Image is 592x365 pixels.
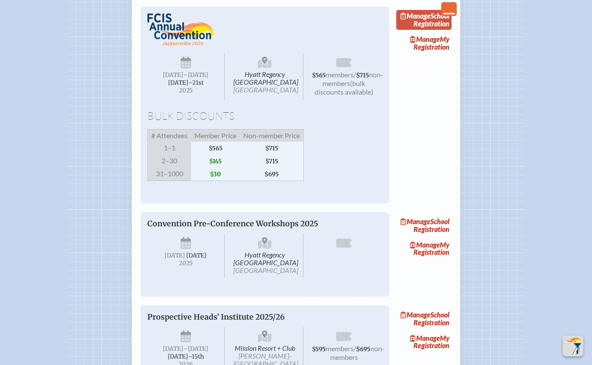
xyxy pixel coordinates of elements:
span: $715 [240,142,304,155]
span: $145 [191,155,240,168]
span: non-members [322,70,383,87]
span: [DATE]–⁠21st [168,79,204,86]
span: (bulk discounts available) [315,79,373,96]
a: ManageSchool Registration [396,309,452,329]
span: / [353,344,356,352]
span: Prospective Heads’ Institute 2025/26 [147,312,285,322]
span: $595 [312,346,326,353]
span: $695 [356,346,370,353]
span: Manage [401,12,430,20]
span: Manage [410,35,440,43]
span: Non-member Price [240,129,304,142]
img: FCIS Convention 2025 [147,13,215,46]
span: –[DATE] [183,71,208,79]
a: ManageSchool Registration [396,216,452,235]
span: $565 [312,72,326,79]
span: Manage [401,217,430,225]
a: ManageSchool Registration [396,10,452,30]
span: Hyatt Regency [GEOGRAPHIC_DATA] [226,53,304,100]
span: [DATE] [165,252,185,259]
span: –[DATE] [183,345,208,352]
span: 31–1000 [148,168,191,181]
span: Hyatt Regency [GEOGRAPHIC_DATA] [226,234,304,278]
span: [DATE] [186,252,207,259]
span: # Attendees [148,129,191,142]
button: Scroll Top [563,336,583,356]
span: [DATE]–⁠15th [168,353,204,360]
span: $715 [356,72,369,79]
span: $565 [191,142,240,155]
span: Convention Pre-Conference Workshops 2025 [147,219,318,229]
a: ManageMy Registration [396,239,452,259]
span: / [353,70,356,79]
span: members [326,344,353,352]
a: ManageMy Registration [396,332,452,352]
span: Manage [410,241,440,249]
img: To the top [564,337,582,355]
span: [GEOGRAPHIC_DATA] [233,266,298,274]
a: ManageMy Registration [396,33,452,53]
span: Manage [401,311,430,319]
h1: Bulk Discounts [147,110,382,122]
span: [DATE] [163,345,183,352]
span: 2025 [154,87,217,94]
span: [DATE] [163,71,183,79]
span: 2–30 [148,155,191,168]
span: 1–1 [148,142,191,155]
span: Member Price [191,129,240,142]
span: $715 [240,155,304,168]
span: members [326,70,353,79]
span: 2025 [154,260,217,267]
span: [GEOGRAPHIC_DATA] [233,86,298,94]
span: $695 [240,168,304,181]
span: $30 [191,168,240,181]
span: non-members [330,344,385,361]
span: Manage [410,334,440,342]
